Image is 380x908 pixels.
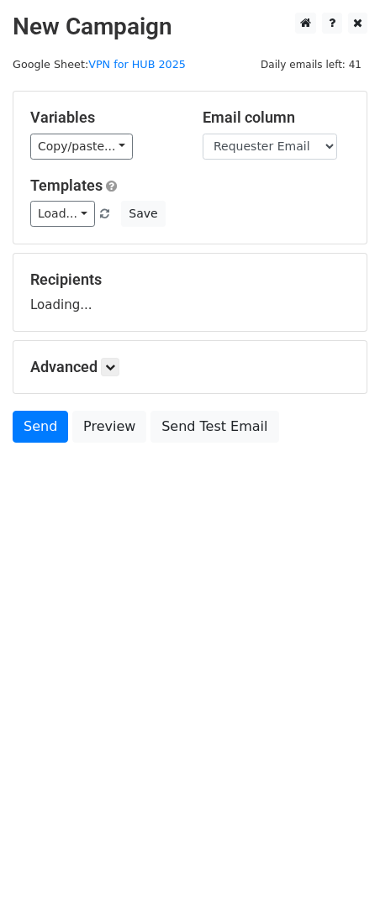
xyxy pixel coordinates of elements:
h5: Variables [30,108,177,127]
a: Load... [30,201,95,227]
button: Save [121,201,165,227]
h5: Advanced [30,358,350,376]
a: Copy/paste... [30,134,133,160]
a: Preview [72,411,146,443]
small: Google Sheet: [13,58,186,71]
h5: Email column [203,108,350,127]
div: Loading... [30,270,350,314]
a: Templates [30,176,103,194]
a: VPN for HUB 2025 [88,58,186,71]
a: Daily emails left: 41 [255,58,367,71]
h5: Recipients [30,270,350,289]
a: Send [13,411,68,443]
span: Daily emails left: 41 [255,55,367,74]
h2: New Campaign [13,13,367,41]
a: Send Test Email [150,411,278,443]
